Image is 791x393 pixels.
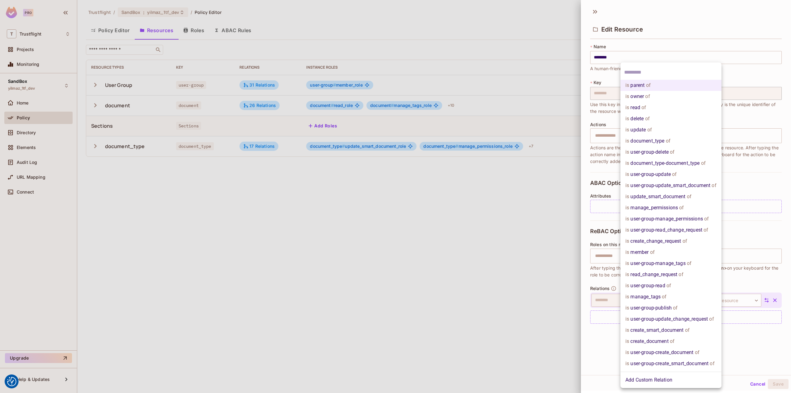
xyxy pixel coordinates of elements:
span: is [625,226,630,234]
span: is [625,360,630,367]
li: read [620,102,721,113]
li: parent [620,80,721,91]
span: of [644,93,650,100]
span: of [672,304,678,312]
span: of [661,293,666,301]
li: create_document [620,336,721,347]
span: is [625,282,630,289]
span: is [625,215,630,223]
span: of [702,226,708,234]
li: document_type-document_type [620,158,721,169]
span: is [625,349,630,356]
span: of [665,282,671,289]
span: of [703,215,709,223]
span: of [669,148,675,156]
span: of [649,249,654,256]
span: is [625,126,630,134]
li: member [620,247,721,258]
span: is [625,271,630,278]
span: is [625,193,630,200]
span: is [625,160,630,167]
span: of [664,137,670,145]
li: user-group-create_smart_document [620,358,721,369]
span: is [625,204,630,211]
li: user-group-read_change_request [620,224,721,236]
span: is [625,93,630,100]
span: is [625,260,630,267]
li: update [620,124,721,135]
span: of [700,160,706,167]
li: user-group-delete [620,147,721,158]
span: of [644,115,649,122]
span: of [686,193,692,200]
img: Revisit consent button [7,377,16,386]
span: is [625,237,630,245]
span: of [693,349,699,356]
span: is [625,104,630,111]
span: is [625,82,630,89]
span: is [625,115,630,122]
span: is [625,338,630,345]
li: owner [620,91,721,102]
span: is [625,304,630,312]
span: is [625,171,630,178]
li: user-group-update [620,169,721,180]
li: delete [620,113,721,124]
span: is [625,249,630,256]
li: manage_permissions [620,202,721,213]
li: user-group-create_document [620,347,721,358]
li: user-group-manage_tags [620,258,721,269]
span: of [677,271,683,278]
button: Consent Preferences [7,377,16,386]
span: is [625,182,630,189]
span: is [625,327,630,334]
span: is [625,315,630,323]
span: is [625,137,630,145]
span: of [671,171,677,178]
li: Add Custom Relation [620,374,721,386]
span: of [709,360,714,367]
span: of [708,315,714,323]
span: of [686,260,692,267]
li: document_type [620,135,721,147]
span: of [710,182,716,189]
span: is [625,148,630,156]
span: of [678,204,684,211]
li: user-group-publish [620,302,721,314]
span: of [669,338,675,345]
li: manage_tags [620,291,721,302]
span: of [681,237,687,245]
span: of [640,104,646,111]
li: user-group-read [620,280,721,291]
span: of [684,327,690,334]
li: update_smart_document [620,191,721,202]
span: is [625,293,630,301]
li: create_smart_document [620,325,721,336]
li: user-group-update_change_request [620,314,721,325]
span: of [645,82,650,89]
li: user-group-update_smart_document [620,180,721,191]
li: read_change_request [620,269,721,280]
li: user-group-manage_permissions [620,213,721,224]
span: of [646,126,652,134]
li: create_change_request [620,236,721,247]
